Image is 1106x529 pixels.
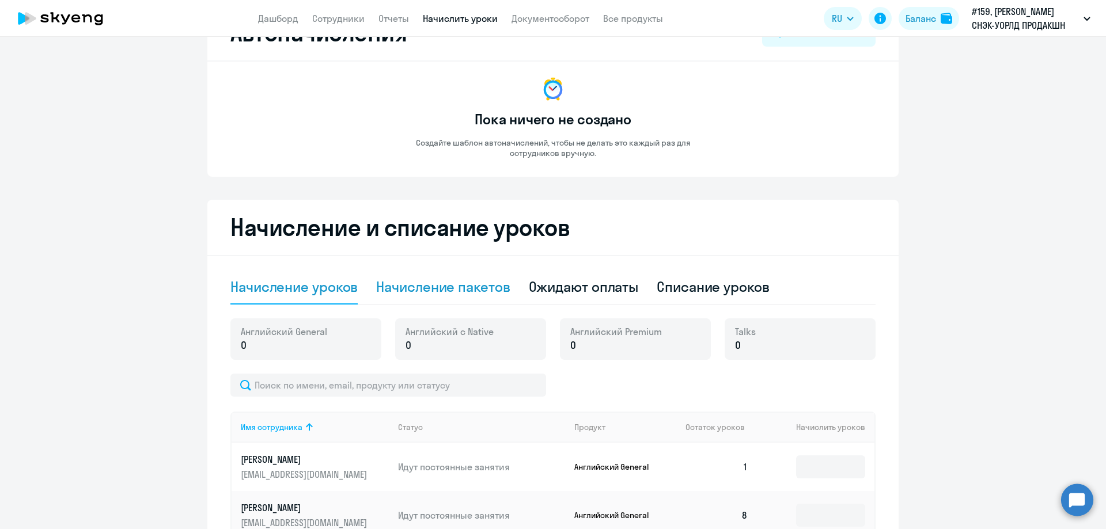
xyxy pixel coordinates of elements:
p: Английский General [574,510,661,520]
div: Списание уроков [657,277,770,296]
a: [PERSON_NAME][EMAIL_ADDRESS][DOMAIN_NAME] [241,501,389,529]
button: RU [824,7,862,30]
div: Баланс [906,12,936,25]
img: no-data [539,75,567,103]
a: Начислить уроки [423,13,498,24]
p: [PERSON_NAME] [241,453,370,466]
a: Сотрудники [312,13,365,24]
div: Имя сотрудника [241,422,389,432]
p: [EMAIL_ADDRESS][DOMAIN_NAME] [241,516,370,529]
h2: Автоначисления [230,19,407,47]
button: Балансbalance [899,7,959,30]
span: 0 [406,338,411,353]
p: [EMAIL_ADDRESS][DOMAIN_NAME] [241,468,370,481]
span: Английский General [241,325,327,338]
a: Дашборд [258,13,298,24]
th: Начислить уроков [757,412,874,443]
img: balance [941,13,952,24]
td: 1 [676,443,757,491]
span: Остаток уроков [685,422,745,432]
p: Английский General [574,462,661,472]
span: Английский Premium [570,325,662,338]
span: 0 [570,338,576,353]
p: Идут постоянные занятия [398,509,565,522]
a: Документооборот [512,13,589,24]
div: Имя сотрудника [241,422,302,432]
div: Ожидают оплаты [529,277,639,296]
a: Отчеты [378,13,409,24]
a: Все продукты [603,13,663,24]
div: Продукт [574,422,677,432]
div: Начисление уроков [230,277,358,296]
span: 0 [241,338,247,353]
h3: Пока ничего не создано [475,110,631,128]
span: Английский с Native [406,325,494,338]
div: Начисление пакетов [376,277,510,296]
div: Статус [398,422,423,432]
span: RU [832,12,842,25]
a: [PERSON_NAME][EMAIL_ADDRESS][DOMAIN_NAME] [241,453,389,481]
p: [PERSON_NAME] [241,501,370,514]
div: Продукт [574,422,605,432]
input: Поиск по имени, email, продукту или статусу [230,374,546,397]
p: #159, [PERSON_NAME] СНЭК-УОРЛД ПРОДАКШН КИРИШИ, ООО [972,5,1079,32]
p: Идут постоянные занятия [398,461,565,473]
div: Статус [398,422,565,432]
button: #159, [PERSON_NAME] СНЭК-УОРЛД ПРОДАКШН КИРИШИ, ООО [966,5,1096,32]
span: Talks [735,325,756,338]
div: Остаток уроков [685,422,757,432]
p: Создайте шаблон автоначислений, чтобы не делать это каждый раз для сотрудников вручную. [392,138,714,158]
span: 0 [735,338,741,353]
h2: Начисление и списание уроков [230,214,876,241]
